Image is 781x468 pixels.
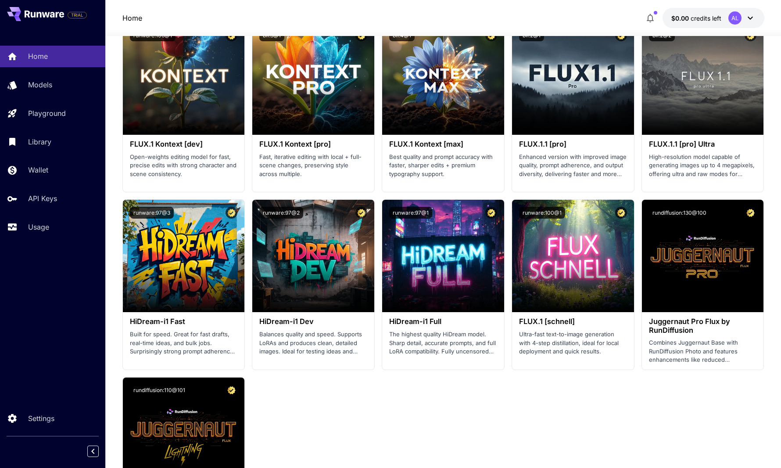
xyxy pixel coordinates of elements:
button: Certified Model – Vetted for best performance and includes a commercial license. [745,207,756,219]
span: Add your payment card to enable full platform functionality. [68,10,87,20]
img: alt [642,22,764,135]
p: Built for speed. Great for fast drafts, real-time ideas, and bulk jobs. Surprisingly strong promp... [130,330,238,356]
img: alt [642,200,764,312]
p: High-resolution model capable of generating images up to 4 megapixels, offering ultra and raw mod... [649,153,757,179]
p: Combines Juggernaut Base with RunDiffusion Photo and features enhancements like reduced backgroun... [649,338,757,364]
img: alt [512,200,634,312]
p: API Keys [28,193,57,204]
p: Open-weights editing model for fast, precise edits with strong character and scene consistency. [130,153,238,179]
h3: FLUX.1.1 [pro] [519,140,627,148]
button: runware:97@1 [389,207,432,219]
button: Certified Model – Vetted for best performance and includes a commercial license. [615,207,627,219]
button: runware:100@1 [519,207,565,219]
button: Certified Model – Vetted for best performance and includes a commercial license. [485,207,497,219]
img: alt [123,22,245,135]
p: Home [28,51,48,61]
div: AL [728,11,742,25]
p: Library [28,137,51,147]
nav: breadcrumb [122,13,142,23]
p: Fast, iterative editing with local + full-scene changes, preserving style across multiple. [259,153,367,179]
p: Settings [28,413,54,424]
h3: FLUX.1 [schnell] [519,317,627,326]
div: $0.00 [671,14,721,23]
span: credits left [691,14,721,22]
button: $0.00AL [663,8,764,28]
button: runware:97@2 [259,207,303,219]
img: alt [382,22,504,135]
h3: Juggernaut Pro Flux by RunDiffusion [649,317,757,334]
p: Balances quality and speed. Supports LoRAs and produces clean, detailed images. Ideal for testing... [259,330,367,356]
p: Best quality and prompt accuracy with faster, sharper edits + premium typography support. [389,153,497,179]
img: alt [123,200,245,312]
button: runware:97@3 [130,207,174,219]
h3: FLUX.1.1 [pro] Ultra [649,140,757,148]
a: Home [122,13,142,23]
p: Ultra-fast text-to-image generation with 4-step distillation, ideal for local deployment and quic... [519,330,627,356]
h3: HiDream-i1 Fast [130,317,238,326]
button: Collapse sidebar [87,446,99,457]
img: alt [252,22,374,135]
h3: HiDream-i1 Dev [259,317,367,326]
img: alt [512,22,634,135]
p: Playground [28,108,66,119]
p: Models [28,79,52,90]
div: Collapse sidebar [94,443,105,459]
img: alt [382,200,504,312]
p: The highest quality HiDream model. Sharp detail, accurate prompts, and full LoRA compatibility. F... [389,330,497,356]
h3: FLUX.1 Kontext [pro] [259,140,367,148]
p: Usage [28,222,49,232]
button: rundiffusion:110@101 [130,385,189,396]
button: Certified Model – Vetted for best performance and includes a commercial license. [355,207,367,219]
img: alt [252,200,374,312]
h3: FLUX.1 Kontext [dev] [130,140,238,148]
span: $0.00 [671,14,691,22]
p: Wallet [28,165,48,175]
h3: HiDream-i1 Full [389,317,497,326]
button: Certified Model – Vetted for best performance and includes a commercial license. [226,385,237,396]
button: Certified Model – Vetted for best performance and includes a commercial license. [226,207,237,219]
span: TRIAL [68,12,86,18]
p: Enhanced version with improved image quality, prompt adherence, and output diversity, delivering ... [519,153,627,179]
h3: FLUX.1 Kontext [max] [389,140,497,148]
button: rundiffusion:130@100 [649,207,710,219]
